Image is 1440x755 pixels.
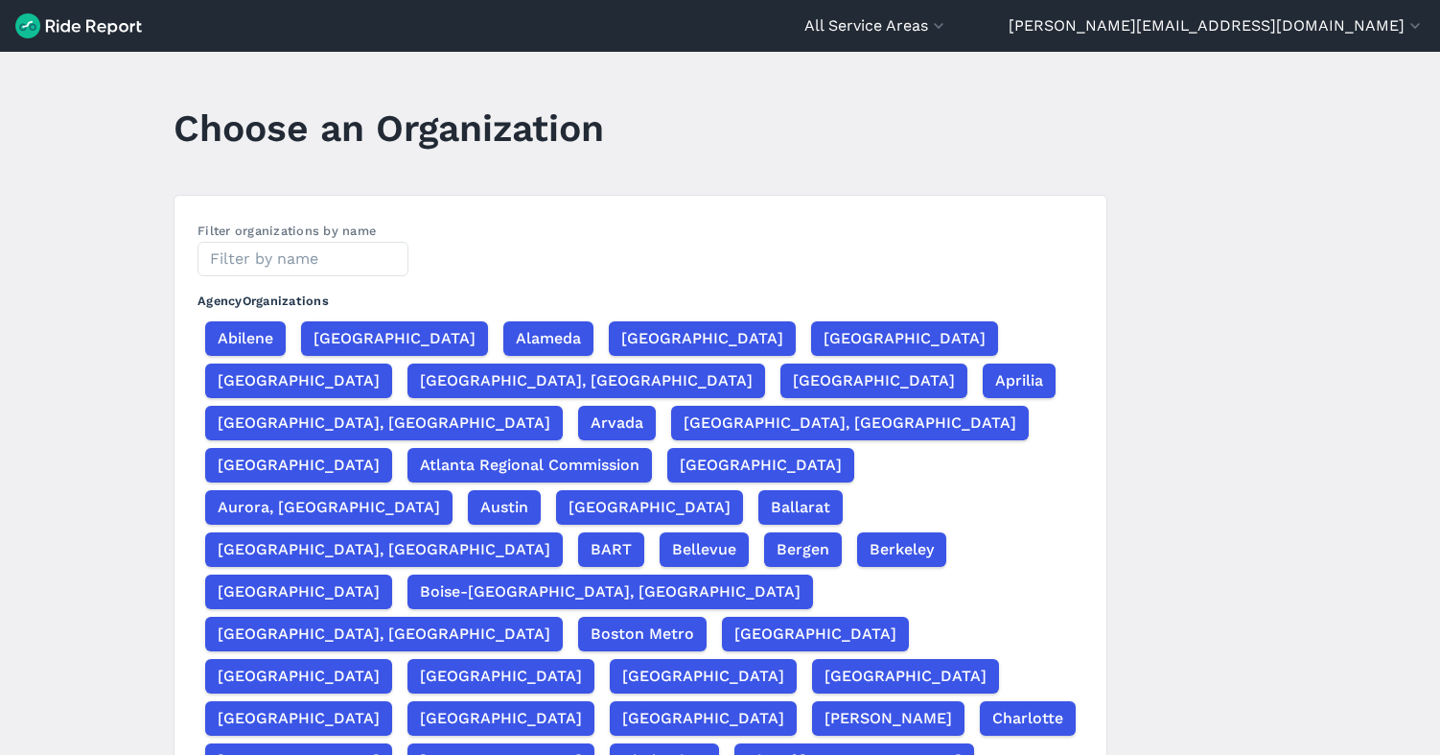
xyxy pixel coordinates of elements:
span: Aprilia [995,369,1043,392]
button: [GEOGRAPHIC_DATA] [812,659,999,694]
button: [GEOGRAPHIC_DATA], [GEOGRAPHIC_DATA] [205,406,563,440]
button: Boise-[GEOGRAPHIC_DATA], [GEOGRAPHIC_DATA] [407,575,813,609]
span: [GEOGRAPHIC_DATA] [218,665,380,688]
span: [GEOGRAPHIC_DATA], [GEOGRAPHIC_DATA] [218,623,550,646]
span: [GEOGRAPHIC_DATA] [825,665,987,688]
span: Atlanta Regional Commission [420,454,639,477]
span: [GEOGRAPHIC_DATA] [218,707,380,730]
button: BART [578,532,644,567]
span: [GEOGRAPHIC_DATA], [GEOGRAPHIC_DATA] [218,412,550,435]
button: [GEOGRAPHIC_DATA] [811,321,998,356]
button: [PERSON_NAME][EMAIL_ADDRESS][DOMAIN_NAME] [1009,14,1425,37]
button: [GEOGRAPHIC_DATA] [205,364,392,398]
button: Atlanta Regional Commission [407,448,652,483]
button: Austin [468,490,541,525]
button: [GEOGRAPHIC_DATA], [GEOGRAPHIC_DATA] [205,617,563,651]
button: [GEOGRAPHIC_DATA] [610,659,797,694]
span: [GEOGRAPHIC_DATA] [314,327,476,350]
span: [GEOGRAPHIC_DATA] [734,623,896,646]
button: [GEOGRAPHIC_DATA] [205,659,392,694]
span: [PERSON_NAME] [825,707,952,730]
span: [GEOGRAPHIC_DATA] [622,665,784,688]
button: [GEOGRAPHIC_DATA], [GEOGRAPHIC_DATA] [671,406,1029,440]
input: Filter by name [197,242,408,276]
span: Boise-[GEOGRAPHIC_DATA], [GEOGRAPHIC_DATA] [420,580,801,603]
button: [GEOGRAPHIC_DATA] [205,701,392,736]
button: Charlotte [980,701,1076,736]
span: Abilene [218,327,273,350]
button: [GEOGRAPHIC_DATA] [780,364,967,398]
button: [GEOGRAPHIC_DATA] [609,321,796,356]
button: [GEOGRAPHIC_DATA] [407,701,594,736]
button: [GEOGRAPHIC_DATA] [556,490,743,525]
span: [GEOGRAPHIC_DATA], [GEOGRAPHIC_DATA] [420,369,753,392]
span: [GEOGRAPHIC_DATA] [218,369,380,392]
button: Aurora, [GEOGRAPHIC_DATA] [205,490,453,525]
span: Berkeley [870,538,934,561]
button: [GEOGRAPHIC_DATA] [407,659,594,694]
span: Bergen [777,538,829,561]
button: [GEOGRAPHIC_DATA] [667,448,854,483]
span: [GEOGRAPHIC_DATA] [420,665,582,688]
button: Abilene [205,321,286,356]
span: [GEOGRAPHIC_DATA] [621,327,783,350]
button: Aprilia [983,364,1056,398]
span: Boston Metro [591,623,694,646]
span: [GEOGRAPHIC_DATA], [GEOGRAPHIC_DATA] [684,412,1016,435]
h3: Agency Organizations [197,276,1083,318]
span: [GEOGRAPHIC_DATA] [218,454,380,477]
button: Ballarat [758,490,843,525]
span: Charlotte [992,707,1063,730]
button: Boston Metro [578,617,707,651]
span: Aurora, [GEOGRAPHIC_DATA] [218,496,440,519]
button: [GEOGRAPHIC_DATA], [GEOGRAPHIC_DATA] [407,364,765,398]
span: BART [591,538,632,561]
button: [GEOGRAPHIC_DATA], [GEOGRAPHIC_DATA] [205,532,563,567]
span: [GEOGRAPHIC_DATA] [420,707,582,730]
button: All Service Areas [804,14,948,37]
span: Arvada [591,412,643,435]
span: [GEOGRAPHIC_DATA] [793,369,955,392]
button: Alameda [503,321,593,356]
h1: Choose an Organization [174,102,604,154]
span: [GEOGRAPHIC_DATA] [824,327,986,350]
button: [GEOGRAPHIC_DATA] [610,701,797,736]
span: Bellevue [672,538,736,561]
span: Ballarat [771,496,830,519]
button: Berkeley [857,532,946,567]
span: [GEOGRAPHIC_DATA], [GEOGRAPHIC_DATA] [218,538,550,561]
button: Bellevue [660,532,749,567]
button: [GEOGRAPHIC_DATA] [205,575,392,609]
span: [GEOGRAPHIC_DATA] [622,707,784,730]
button: [GEOGRAPHIC_DATA] [722,617,909,651]
span: [GEOGRAPHIC_DATA] [569,496,731,519]
button: [GEOGRAPHIC_DATA] [205,448,392,483]
label: Filter organizations by name [197,224,376,238]
span: Alameda [516,327,581,350]
button: Arvada [578,406,656,440]
button: [GEOGRAPHIC_DATA] [301,321,488,356]
span: [GEOGRAPHIC_DATA] [218,580,380,603]
button: [PERSON_NAME] [812,701,964,736]
img: Ride Report [15,13,142,38]
span: Austin [480,496,528,519]
button: Bergen [764,532,842,567]
span: [GEOGRAPHIC_DATA] [680,454,842,477]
